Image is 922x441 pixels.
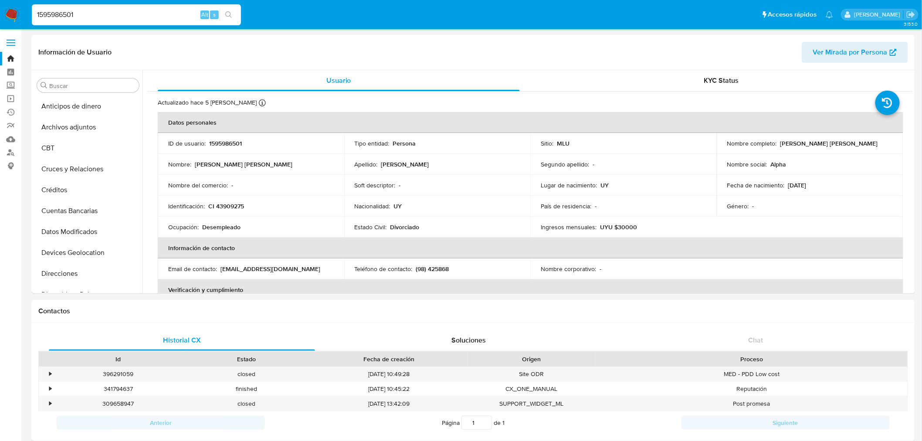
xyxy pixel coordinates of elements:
[727,160,767,168] p: Nombre social :
[163,335,201,345] span: Historial CX
[34,117,142,138] button: Archivos adjuntos
[213,10,216,19] span: s
[168,223,199,231] p: Ocupación :
[34,180,142,200] button: Créditos
[355,181,396,189] p: Soft descriptor :
[182,397,310,411] div: closed
[41,82,47,89] button: Buscar
[442,416,505,430] span: Página de
[316,355,461,363] div: Fecha de creación
[452,335,486,345] span: Soluciones
[158,112,903,133] th: Datos personales
[355,265,413,273] p: Teléfono de contacto :
[393,139,416,147] p: Persona
[158,279,903,300] th: Verificación y cumplimiento
[468,382,596,396] div: CX_ONE_MANUAL
[49,385,51,393] div: •
[771,160,786,168] p: Alpha
[201,10,208,19] span: Alt
[158,98,257,107] p: Actualizado hace 5 [PERSON_NAME]
[381,160,429,168] p: [PERSON_NAME]
[38,307,908,315] h1: Contactos
[468,367,596,381] div: Site ODR
[168,202,205,210] p: Identificación :
[600,223,637,231] p: UYU $30000
[826,11,833,18] a: Notificaciones
[541,202,591,210] p: País de residencia :
[49,82,136,90] input: Buscar
[596,367,908,381] div: MED - PDD Low cost
[390,223,420,231] p: Divorciado
[596,397,908,411] div: Post promesa
[34,96,142,117] button: Anticipos de dinero
[182,367,310,381] div: closed
[168,139,206,147] p: ID de usuario :
[541,223,597,231] p: Ingresos mensuales :
[727,139,777,147] p: Nombre completo :
[749,335,763,345] span: Chat
[727,202,749,210] p: Género :
[34,200,142,221] button: Cuentas Bancarias
[57,416,265,430] button: Anterior
[188,355,304,363] div: Estado
[541,160,589,168] p: Segundo apellido :
[168,265,217,273] p: Email de contacto :
[813,42,888,63] span: Ver Mirada por Persona
[49,400,51,408] div: •
[394,202,402,210] p: UY
[168,160,191,168] p: Nombre :
[600,265,601,273] p: -
[355,139,390,147] p: Tipo entidad :
[34,242,142,263] button: Devices Geolocation
[727,181,785,189] p: Fecha de nacimiento :
[541,265,596,273] p: Nombre corporativo :
[158,237,903,258] th: Información de contacto
[326,75,351,85] span: Usuario
[416,265,449,273] p: (98) 425868
[60,355,176,363] div: Id
[355,202,390,210] p: Nacionalidad :
[220,265,320,273] p: [EMAIL_ADDRESS][DOMAIN_NAME]
[788,181,807,189] p: [DATE]
[195,160,292,168] p: [PERSON_NAME] [PERSON_NAME]
[557,139,569,147] p: MLU
[208,202,244,210] p: CI 43909275
[596,382,908,396] div: Reputación
[704,75,739,85] span: KYC Status
[168,181,228,189] p: Nombre del comercio :
[182,382,310,396] div: finished
[231,181,233,189] p: -
[34,159,142,180] button: Cruces y Relaciones
[54,382,182,396] div: 341794637
[202,223,241,231] p: Desempleado
[209,139,242,147] p: 1595986501
[780,139,878,147] p: [PERSON_NAME] [PERSON_NAME]
[49,370,51,378] div: •
[906,10,915,19] a: Salir
[468,397,596,411] div: SUPPORT_WIDGET_ML
[310,397,468,411] div: [DATE] 13:42:09
[310,367,468,381] div: [DATE] 10:49:28
[220,9,237,21] button: search-icon
[38,48,112,57] h1: Información de Usuario
[355,223,387,231] p: Estado Civil :
[681,416,890,430] button: Siguiente
[541,181,597,189] p: Lugar de nacimiento :
[753,202,754,210] p: -
[310,382,468,396] div: [DATE] 10:45:22
[768,10,817,19] span: Accesos rápidos
[34,284,142,305] button: Dispositivos Point
[399,181,401,189] p: -
[54,367,182,381] div: 396291059
[34,263,142,284] button: Direcciones
[34,221,142,242] button: Datos Modificados
[595,202,597,210] p: -
[474,355,590,363] div: Origen
[541,139,553,147] p: Sitio :
[802,42,908,63] button: Ver Mirada por Persona
[602,355,902,363] div: Proceso
[32,9,241,20] input: Buscar usuario o caso...
[54,397,182,411] div: 309658947
[593,160,594,168] p: -
[355,160,378,168] p: Apellido :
